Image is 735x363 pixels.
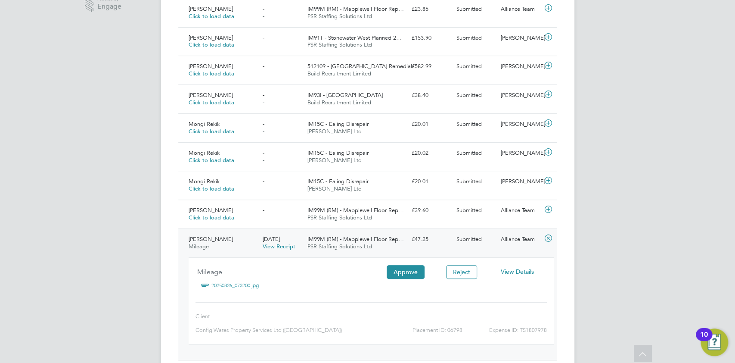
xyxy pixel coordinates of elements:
[263,243,295,250] a: View Receipt
[189,63,233,70] span: [PERSON_NAME]
[456,5,482,13] span: Submitted
[189,243,209,250] span: Mileage
[456,63,482,70] span: Submitted
[263,156,264,164] span: -
[263,34,264,41] span: -
[307,120,369,128] span: IM15C - Ealing Disrepair
[456,91,482,99] span: Submitted
[408,88,453,103] div: £38.40
[189,99,234,106] span: Click to load data
[263,235,280,243] span: [DATE]
[307,149,369,156] span: IM15C - Ealing Disrepair
[456,207,482,214] span: Submitted
[263,214,264,221] span: -
[408,117,453,131] div: £20.01
[497,88,542,103] div: [PERSON_NAME]
[189,41,234,48] span: Click to load data
[189,128,234,135] span: Click to load data
[189,178,220,185] span: Mongi Rekik
[446,265,477,279] button: Reject
[263,120,264,128] span: -
[387,265,425,279] button: Approve
[307,128,362,135] span: [PERSON_NAME] Ltd
[497,232,542,247] div: Alliance Team
[307,214,372,221] span: PSR Staffing Solutions Ltd
[189,156,234,164] span: Click to load data
[307,243,372,250] span: PSR Staffing Solutions Ltd
[263,149,264,156] span: -
[497,175,542,189] div: [PERSON_NAME]
[497,59,542,74] div: [PERSON_NAME]
[307,235,404,243] span: IM99M (RM) - Mapplewell Floor Rep…
[500,268,533,275] span: View Details
[195,310,350,337] div: Client Config:
[307,63,415,70] span: 512109 - [GEOGRAPHIC_DATA] Remedials
[350,323,462,337] div: Placement ID: 06798
[307,99,371,106] span: Build Recruitment Limited
[263,128,264,135] span: -
[189,185,234,192] span: Click to load data
[408,203,453,218] div: £39.60
[263,63,264,70] span: -
[189,214,234,221] span: Click to load data
[497,203,542,218] div: Alliance Team
[456,235,482,243] span: Submitted
[189,34,233,41] span: [PERSON_NAME]
[189,120,220,128] span: Mongi Rekik
[263,207,264,214] span: -
[263,178,264,185] span: -
[456,34,482,41] span: Submitted
[700,335,708,346] div: 10
[408,59,453,74] div: £582.99
[497,31,542,45] div: [PERSON_NAME]
[307,178,369,185] span: IM15C - Ealing Disrepair
[263,99,264,106] span: -
[307,34,402,41] span: IM91T - Stonewater West Planned 2…
[189,70,234,77] span: Click to load data
[307,13,372,20] span: PSR Staffing Solutions Ltd
[408,31,453,45] div: £153.90
[189,149,220,156] span: Mongi Rekik
[263,91,264,99] span: -
[189,91,233,99] span: [PERSON_NAME]
[211,279,259,292] a: 20250826_073200.jpg
[263,41,264,48] span: -
[497,117,542,131] div: [PERSON_NAME]
[497,146,542,160] div: [PERSON_NAME]
[97,3,121,10] span: Engage
[408,146,453,160] div: £20.02
[189,207,233,214] span: [PERSON_NAME]
[214,327,342,333] span: Wates Property Services Ltd ([GEOGRAPHIC_DATA])
[462,323,547,337] div: Expense ID: TS1807978
[497,2,542,16] div: Alliance Team
[197,265,378,279] div: Mileage
[189,5,233,13] span: [PERSON_NAME]
[263,5,264,13] span: -
[701,329,728,356] button: Open Resource Center, 10 new notifications
[307,5,404,13] span: IM99M (RM) - Mapplewell Floor Rep…
[408,232,453,247] div: £47.25
[456,120,482,128] span: Submitted
[263,70,264,77] span: -
[307,70,371,77] span: Build Recruitment Limited
[263,13,264,20] span: -
[307,207,404,214] span: IM99M (RM) - Mapplewell Floor Rep…
[408,2,453,16] div: £23.85
[307,41,372,48] span: PSR Staffing Solutions Ltd
[408,175,453,189] div: £20.01
[456,178,482,185] span: Submitted
[307,185,362,192] span: [PERSON_NAME] Ltd
[456,149,482,156] span: Submitted
[307,91,383,99] span: IM93I - [GEOGRAPHIC_DATA]
[189,13,234,20] span: Click to load data
[189,235,233,243] span: [PERSON_NAME]
[263,185,264,192] span: -
[307,156,362,164] span: [PERSON_NAME] Ltd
